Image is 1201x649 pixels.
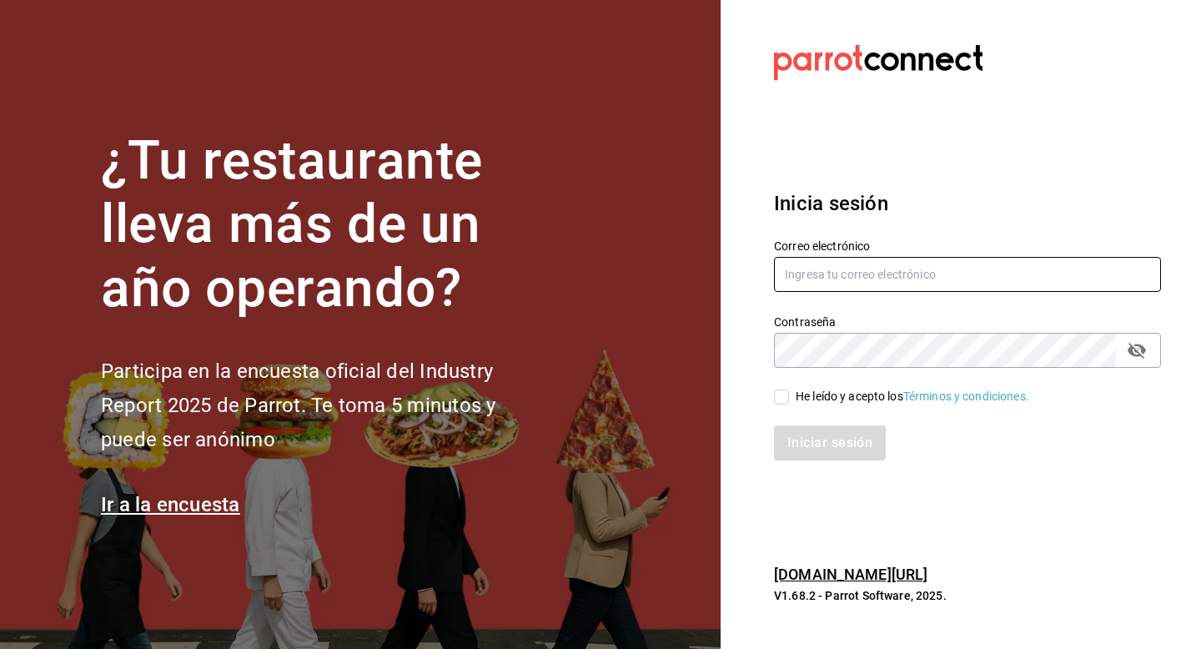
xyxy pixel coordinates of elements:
[774,189,1161,219] h3: Inicia sesión
[101,355,551,456] h2: Participa en la encuesta oficial del Industry Report 2025 de Parrot. Te toma 5 minutos y puede se...
[774,239,1161,251] label: Correo electrónico
[774,257,1161,292] input: Ingresa tu correo electrónico
[774,566,927,583] a: [DOMAIN_NAME][URL]
[903,390,1029,403] a: Términos y condiciones.
[774,315,1161,327] label: Contraseña
[101,129,551,321] h1: ¿Tu restaurante lleva más de un año operando?
[1123,336,1151,365] button: passwordField
[774,587,1161,604] p: V1.68.2 - Parrot Software, 2025.
[101,493,240,516] a: Ir a la encuesta
[796,388,1029,405] div: He leído y acepto los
